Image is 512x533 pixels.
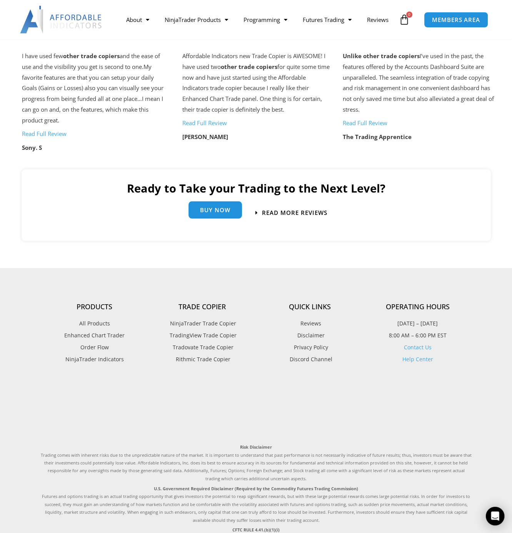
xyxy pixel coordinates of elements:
[22,130,67,137] a: Read Full Review
[41,342,148,352] a: Order Flow
[29,181,483,196] h2: Ready to Take your Trading to the Next Level?
[168,330,237,340] span: TradingView Trade Copier
[288,354,332,364] span: Discord Channel
[148,354,256,364] a: Rithmic Trade Copier
[182,119,227,127] a: Read Full Review
[359,11,396,28] a: Reviews
[402,355,433,363] a: Help Center
[154,486,358,491] strong: U.S. Government Required Disclaimer (Required by the Commodity Futures Trading Commission)
[236,11,295,28] a: Programming
[148,303,256,311] h4: Trade Copier
[404,344,432,351] a: Contact Us
[299,318,321,329] span: Reviews
[240,444,272,450] strong: Risk Disclaimer
[262,210,327,216] span: Read more Reviews
[342,133,411,141] strong: The Trading Apprentice
[41,303,148,311] h4: Products
[432,17,480,23] span: MEMBERS AREA
[41,354,148,364] a: NinjaTrader Indicators
[295,330,325,340] span: Disclaimer
[256,342,364,352] a: Privacy Policy
[65,354,124,364] span: NinjaTrader Indicators
[342,51,496,115] p: I’ve used in the past, the features offered by the Accounts Dashboard Suite are unparalleled. The...
[148,342,256,352] a: Tradovate Trade Copier
[174,354,230,364] span: Rithmic Trade Copier
[148,330,256,340] a: TradingView Trade Copier
[232,527,280,533] strong: CFTC RULE 4.41.(b)(1)(i)
[22,51,169,126] p: I have used few and the ease of use and the visibility you get is second to one. My favorite feat...
[79,318,110,329] span: All Products
[256,303,364,311] h4: Quick Links
[20,6,103,34] img: LogoAI | Affordable Indicators – NinjaTrader
[148,318,256,329] a: NinjaTrader Trade Copier
[295,11,359,28] a: Futures Trading
[406,12,412,18] span: 0
[168,318,236,329] span: NinjaTrader Trade Copier
[255,210,327,216] a: Read more Reviews
[256,330,364,340] a: Disclaimer
[41,330,148,340] a: Enhanced Chart Trader
[118,11,157,28] a: About
[157,11,236,28] a: NinjaTrader Products
[41,318,148,329] a: All Products
[182,133,228,141] strong: [PERSON_NAME]
[182,51,330,115] p: Affordable Indicators new Trade Copier is AWESOME! I have used two for quite some time now and ha...
[256,354,364,364] a: Discord Channel
[188,203,242,220] a: Buy Now
[63,52,120,60] strong: other trade copiers
[342,52,419,60] strong: Unlike other trade copiers
[387,8,421,31] a: 0
[41,382,472,436] iframe: Customer reviews powered by Trustpilot
[118,11,397,28] nav: Menu
[80,342,109,352] span: Order Flow
[486,507,504,525] div: Open Intercom Messenger
[256,318,364,329] a: Reviews
[364,303,472,311] h4: Operating Hours
[364,318,472,329] p: [DATE] – [DATE]
[64,330,125,340] span: Enhanced Chart Trader
[424,12,488,28] a: MEMBERS AREA
[221,63,277,70] strong: other trade copiers
[200,208,230,214] span: Buy Now
[364,330,472,340] p: 8:00 AM – 6:00 PM EST
[41,485,472,524] p: Futures and options trading is an actual trading opportunity that gives investors the potential t...
[41,443,472,483] p: Trading comes with inherent risks due to the unpredictable nature of the market. It is important ...
[171,342,233,352] span: Tradovate Trade Copier
[292,342,328,352] span: Privacy Policy
[22,144,42,151] strong: Sony. S
[342,119,387,127] a: Read Full Review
